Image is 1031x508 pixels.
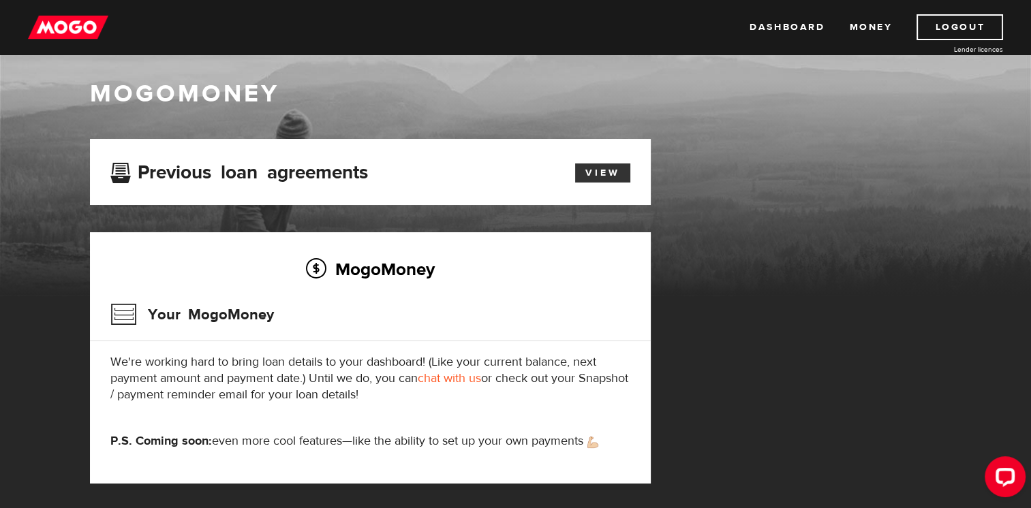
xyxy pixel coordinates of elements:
h1: MogoMoney [90,80,942,108]
p: We're working hard to bring loan details to your dashboard! (Like your current balance, next paym... [110,354,630,403]
h3: Your MogoMoney [110,297,274,332]
a: Dashboard [750,14,825,40]
strong: P.S. Coming soon: [110,433,212,449]
p: even more cool features—like the ability to set up your own payments [110,433,630,449]
a: View [575,163,630,182]
a: Logout [917,14,1003,40]
h2: MogoMoney [110,255,630,283]
a: Lender licences [901,44,1003,54]
a: Money [849,14,892,40]
iframe: LiveChat chat widget [974,451,1031,508]
img: mogo_logo-11ee424be714fa7cbb0f0f49df9e16ec.png [28,14,108,40]
img: strong arm emoji [587,436,598,448]
h3: Previous loan agreements [110,161,368,179]
a: chat with us [418,370,481,386]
